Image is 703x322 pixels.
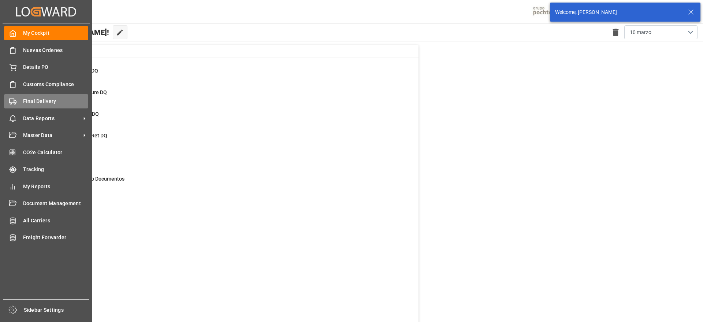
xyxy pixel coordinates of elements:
a: Customs Compliance [4,77,88,91]
a: Tracking [4,162,88,177]
span: Freight Forwarder [23,234,89,241]
a: Document Management [4,196,88,211]
a: 3Missing Arrival DQDetails PO [38,110,409,126]
a: Freight Forwarder [4,230,88,245]
a: My Reports [4,179,88,193]
a: Final Delivery [4,94,88,108]
button: open menu [624,25,698,39]
span: Nuevas Ordenes [23,47,89,54]
span: Final Delivery [23,97,89,105]
a: 314Pendiente Envio DocumentosDetails PO [38,175,409,190]
span: My Cockpit [23,29,89,37]
a: All Carriers [4,213,88,227]
a: Nuevas Ordenes [4,43,88,57]
a: 11Missing Empty Ret DQDetails PO [38,132,409,147]
a: CO2e Calculator [4,145,88,159]
span: Hello [PERSON_NAME]! [30,25,109,39]
div: Welcome, [PERSON_NAME] [555,8,681,16]
a: 3Missing Departure DQDetails PO [38,89,409,104]
a: 900Con DemorasFinal Delivery [38,197,409,212]
a: 45New Creations DQDetails PO [38,67,409,82]
a: Details PO [4,60,88,74]
span: 10 marzo [630,29,651,36]
span: Sidebar Settings [24,306,89,314]
span: Customs Compliance [23,81,89,88]
span: Tracking [23,166,89,173]
img: pochtecaImg.jpg_1689854062.jpg [531,5,567,18]
span: Master Data [23,132,81,139]
span: Details PO [23,63,89,71]
span: All Carriers [23,217,89,225]
span: Document Management [23,200,89,207]
span: My Reports [23,183,89,190]
a: My Cockpit [4,26,88,40]
span: Data Reports [23,115,81,122]
a: 60In ProgressDetails PO [38,153,409,169]
span: CO2e Calculator [23,149,89,156]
